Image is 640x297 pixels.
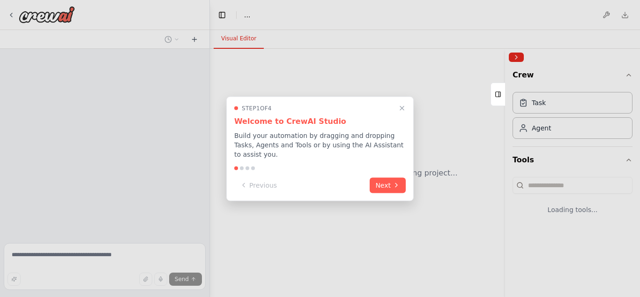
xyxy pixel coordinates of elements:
button: Next [370,177,406,193]
p: Build your automation by dragging and dropping Tasks, Agents and Tools or by using the AI Assista... [234,130,406,159]
button: Close walkthrough [396,102,408,114]
h3: Welcome to CrewAI Studio [234,115,406,127]
span: Step 1 of 4 [242,104,272,112]
button: Hide left sidebar [216,8,229,22]
button: Previous [234,177,283,193]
